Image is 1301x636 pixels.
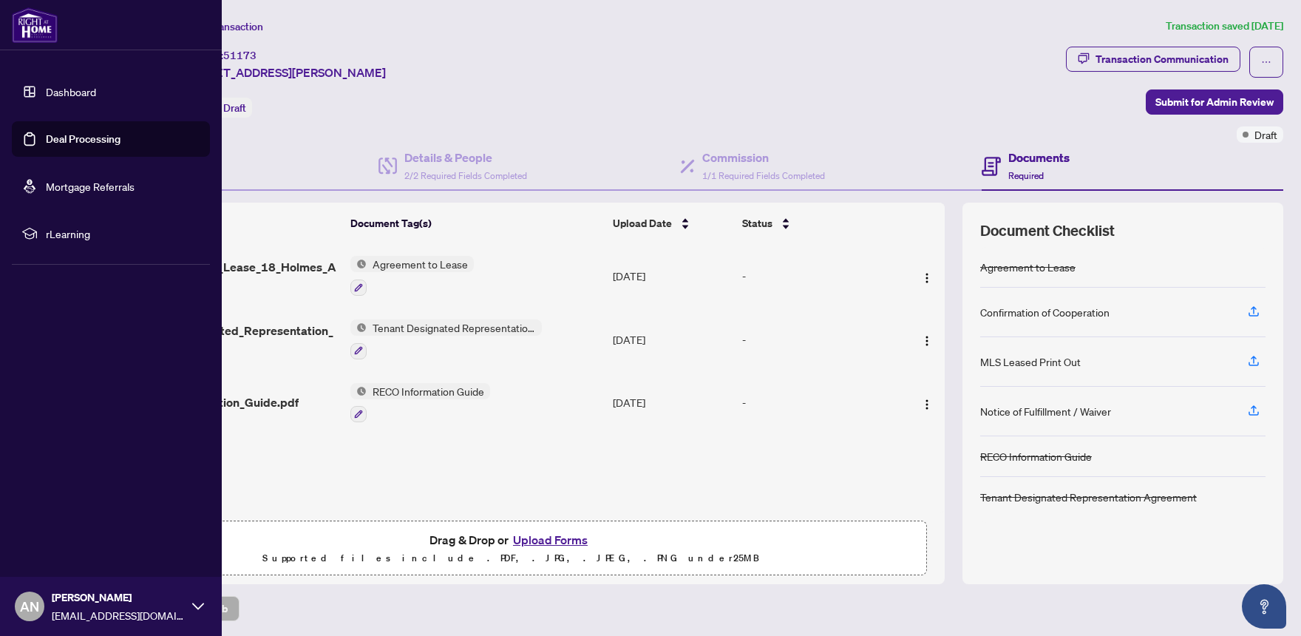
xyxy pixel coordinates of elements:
span: Drag & Drop or [429,530,592,549]
span: Submit for Admin Review [1155,90,1274,114]
span: 51173 [223,49,257,62]
span: rLearning [46,226,200,242]
th: Status [736,203,899,244]
td: [DATE] [607,371,737,435]
a: Mortgage Referrals [46,180,135,193]
img: Logo [921,335,933,347]
a: Deal Processing [46,132,120,146]
button: Submit for Admin Review [1146,89,1283,115]
button: Status IconRECO Information Guide [350,383,490,423]
div: Agreement to Lease [980,259,1076,275]
img: logo [12,7,58,43]
span: Draft [1254,126,1277,143]
span: [EMAIL_ADDRESS][DOMAIN_NAME] [52,607,185,623]
span: Agreement to Lease [367,256,474,272]
div: - [742,331,893,348]
img: Status Icon [350,383,367,399]
p: Supported files include .PDF, .JPG, .JPEG, .PNG under 25 MB [104,549,917,567]
span: Drag & Drop orUpload FormsSupported files include .PDF, .JPG, .JPEG, .PNG under25MB [95,521,926,576]
td: [DATE] [607,244,737,308]
span: ellipsis [1261,57,1271,67]
button: Transaction Communication [1066,47,1240,72]
article: Transaction saved [DATE] [1166,18,1283,35]
div: Tenant Designated Representation Agreement [980,489,1197,505]
span: Draft [223,101,246,115]
button: Status IconAgreement to Lease [350,256,474,296]
a: Dashboard [46,85,96,98]
span: 1/1 Required Fields Completed [702,170,825,181]
button: Status IconTenant Designated Representation Agreement [350,319,542,359]
th: (3) File Name [134,203,344,244]
button: Logo [915,264,939,288]
span: Buyer_Designated_Representation_Agreement_-_Authority_for_Purchase_or_Lease.pdf [140,322,338,357]
div: Notice of Fulfillment / Waiver [980,403,1111,419]
div: RECO Information Guide [980,448,1092,464]
button: Open asap [1242,584,1286,629]
img: Logo [921,399,933,410]
div: Transaction Communication [1096,47,1229,71]
img: Status Icon [350,319,367,336]
span: Agreement_to_Lease_18_Holmes_Ave_1912-1.pdf [140,258,338,294]
div: - [742,268,893,284]
span: 2/2 Required Fields Completed [404,170,527,181]
th: Document Tag(s) [344,203,607,244]
button: Logo [915,328,939,351]
img: Logo [921,272,933,284]
th: Upload Date [607,203,737,244]
button: Logo [915,390,939,414]
div: MLS Leased Print Out [980,353,1081,370]
span: AN [20,596,39,617]
img: Status Icon [350,256,367,272]
span: Document Checklist [980,220,1115,241]
div: Confirmation of Cooperation [980,304,1110,320]
span: Upload Date [613,215,672,231]
h4: Commission [702,149,825,166]
span: Status [742,215,772,231]
span: Required [1008,170,1044,181]
td: [DATE] [607,308,737,371]
div: - [742,394,893,410]
span: View Transaction [184,20,263,33]
span: [PERSON_NAME] [52,589,185,606]
span: RECO Information Guide [367,383,490,399]
h4: Details & People [404,149,527,166]
span: [STREET_ADDRESS][PERSON_NAME] [183,64,386,81]
span: Tenant Designated Representation Agreement [367,319,542,336]
h4: Documents [1008,149,1070,166]
button: Upload Forms [509,530,592,549]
